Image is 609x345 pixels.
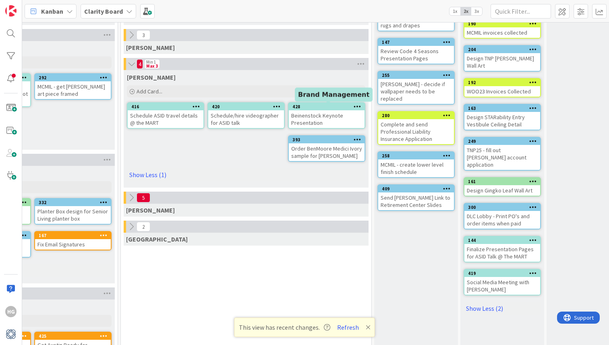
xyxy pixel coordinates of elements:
[464,203,541,229] a: 300DLC Lobby - Print PO's and order items when paid
[464,211,540,229] div: DLC Lobby - Print PO's and order items when paid
[292,137,365,143] div: 393
[34,231,112,250] a: 167Fix Email Signatures
[5,306,17,317] div: HG
[289,143,365,161] div: Order BenMoore Medici Ivory sample for [PERSON_NAME]
[464,105,540,112] div: 163
[137,88,162,95] span: Add Card...
[131,104,203,109] div: 416
[288,102,365,129] a: 428Beinenstock Keynote Presentation
[292,104,365,109] div: 428
[377,38,455,64] a: 147Review Code 4 Seasons Presentation Pages
[378,39,454,64] div: 147Review Code 4 Seasons Presentation Pages
[460,7,471,15] span: 2x
[464,46,540,53] div: 204
[35,74,111,81] div: 292
[378,152,454,177] div: 258MCMIL - create lower level finish schedule
[207,102,285,129] a: 420Schedule/hire videographer for ASID talk
[35,81,111,99] div: MCMIL - get [PERSON_NAME] art piece framed
[464,270,540,277] div: 419
[377,71,455,105] a: 255[PERSON_NAME] - decide if wallpaper needs to be replaced
[41,6,63,16] span: Kanban
[464,237,540,262] div: 144Finalize Presentation Pages for ASID Talk @ The MART
[464,105,540,130] div: 163Design STARability Entry Vestibule Ceiling Detail
[464,302,541,315] a: Show Less (2)
[34,198,112,225] a: 332Planter Box design for Senior Living planter box
[468,80,540,85] div: 192
[35,74,111,99] div: 292MCMIL - get [PERSON_NAME] art piece framed
[378,185,454,192] div: 409
[289,103,365,128] div: 428Beinenstock Keynote Presentation
[126,43,175,52] span: Lisa K.
[146,60,156,64] div: Min 1
[464,269,541,295] a: 419Social Media Meeting with [PERSON_NAME]
[127,168,365,181] a: Show Less (1)
[464,137,541,171] a: 249TNP25 - fill out [PERSON_NAME] account application
[464,19,541,39] a: 190MCMIL invoices collected
[208,103,284,110] div: 420
[208,110,284,128] div: Schedule/hire videographer for ASID talk
[127,73,176,81] span: Hannah
[378,39,454,46] div: 147
[39,333,111,339] div: 425
[464,86,540,97] div: WOO23 Invoices Collected
[382,153,454,159] div: 258
[471,7,482,15] span: 3x
[39,75,111,81] div: 292
[208,103,284,128] div: 420Schedule/hire videographer for ASID talk
[378,192,454,210] div: Send [PERSON_NAME] Link to Retirement Center Slides
[146,64,158,68] div: Max 3
[128,103,203,128] div: 416Schedule ASID travel details @ the MART
[468,138,540,144] div: 249
[464,178,540,185] div: 161
[137,30,150,40] span: 3
[464,53,540,71] div: Design TNP [PERSON_NAME] Wall Art
[464,204,540,211] div: 300
[334,322,362,333] button: Refresh
[464,20,540,38] div: 190MCMIL invoices collected
[137,193,150,202] span: 5
[464,270,540,295] div: 419Social Media Meeting with [PERSON_NAME]
[35,199,111,206] div: 332
[378,72,454,104] div: 255[PERSON_NAME] - decide if wallpaper needs to be replaced
[464,78,541,97] a: 192WOO23 Invoices Collected
[382,186,454,192] div: 409
[464,177,541,196] a: 161Design Gingko Leaf Wall Art
[464,145,540,170] div: TNP25 - fill out [PERSON_NAME] account application
[464,79,540,97] div: 192WOO23 Invoices Collected
[378,119,454,144] div: Complete and send Professional Liability Insurance Application
[137,222,150,231] span: 2
[289,103,365,110] div: 428
[289,136,365,161] div: 393Order BenMoore Medici Ivory sample for [PERSON_NAME]
[464,79,540,86] div: 192
[468,271,540,276] div: 419
[239,322,330,332] span: This view has recent changes.
[382,72,454,78] div: 255
[468,47,540,52] div: 204
[491,4,551,19] input: Quick Filter...
[464,46,540,71] div: 204Design TNP [PERSON_NAME] Wall Art
[468,205,540,210] div: 300
[464,138,540,145] div: 249
[5,5,17,17] img: Visit kanbanzone.com
[289,110,365,128] div: Beinenstock Keynote Presentation
[464,236,541,262] a: 144Finalize Presentation Pages for ASID Talk @ The MART
[5,328,17,340] img: avatar
[464,138,540,170] div: 249TNP25 - fill out [PERSON_NAME] account application
[17,1,37,11] span: Support
[39,200,111,205] div: 332
[468,179,540,184] div: 161
[464,185,540,196] div: Design Gingko Leaf Wall Art
[464,112,540,130] div: Design STARability Entry Vestibule Ceiling Detail
[39,233,111,238] div: 167
[128,110,203,128] div: Schedule ASID travel details @ the MART
[378,152,454,159] div: 258
[468,105,540,111] div: 163
[464,277,540,295] div: Social Media Meeting with [PERSON_NAME]
[35,199,111,224] div: 332Planter Box design for Senior Living planter box
[449,7,460,15] span: 1x
[35,232,111,250] div: 167Fix Email Signatures
[464,178,540,196] div: 161Design Gingko Leaf Wall Art
[468,238,540,243] div: 144
[377,111,455,145] a: 280Complete and send Professional Liability Insurance Application
[464,237,540,244] div: 144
